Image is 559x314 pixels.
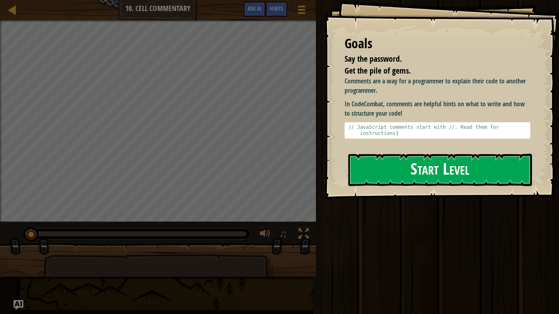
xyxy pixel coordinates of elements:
button: Show game menu [291,2,312,21]
button: Ask AI [14,300,23,310]
span: Get the pile of gems. [345,65,411,76]
li: Say the password. [334,53,528,65]
span: Say the password. [345,53,402,64]
button: Ask AI [243,2,266,17]
button: Toggle fullscreen [295,227,312,243]
span: Ask AI [248,4,261,12]
span: Hints [270,4,283,12]
button: ♫ [277,227,291,243]
button: Adjust volume [257,227,273,243]
li: Get the pile of gems. [334,65,528,77]
div: Goals [345,34,530,53]
p: In CodeCombat, comments are helpful hints on what to write and how to structure your code! [345,99,530,118]
button: Start Level [348,154,532,186]
p: Comments are a way for a programmer to explain their code to another programmer. [345,76,530,95]
span: ♫ [279,228,287,240]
